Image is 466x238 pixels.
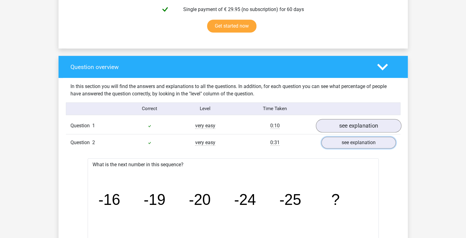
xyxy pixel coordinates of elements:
span: very easy [195,140,215,146]
span: Question [70,122,92,129]
span: 0:10 [270,123,280,129]
a: Get started now [207,20,256,33]
span: 0:31 [270,140,280,146]
a: see explanation [316,119,401,132]
div: In this section you will find the answers and explanations to all the questions. In addition, for... [66,83,400,98]
span: 1 [92,123,95,129]
tspan: -16 [98,191,120,208]
div: Correct [122,105,177,112]
tspan: -25 [279,191,301,208]
div: Time Taken [233,105,316,112]
tspan: -19 [143,191,165,208]
tspan: ? [331,191,339,208]
h4: Question overview [70,63,368,71]
tspan: -20 [189,191,210,208]
tspan: -24 [234,191,256,208]
span: Question [70,139,92,146]
span: very easy [195,123,215,129]
a: see explanation [321,137,396,148]
span: 2 [92,140,95,145]
div: Level [177,105,233,112]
